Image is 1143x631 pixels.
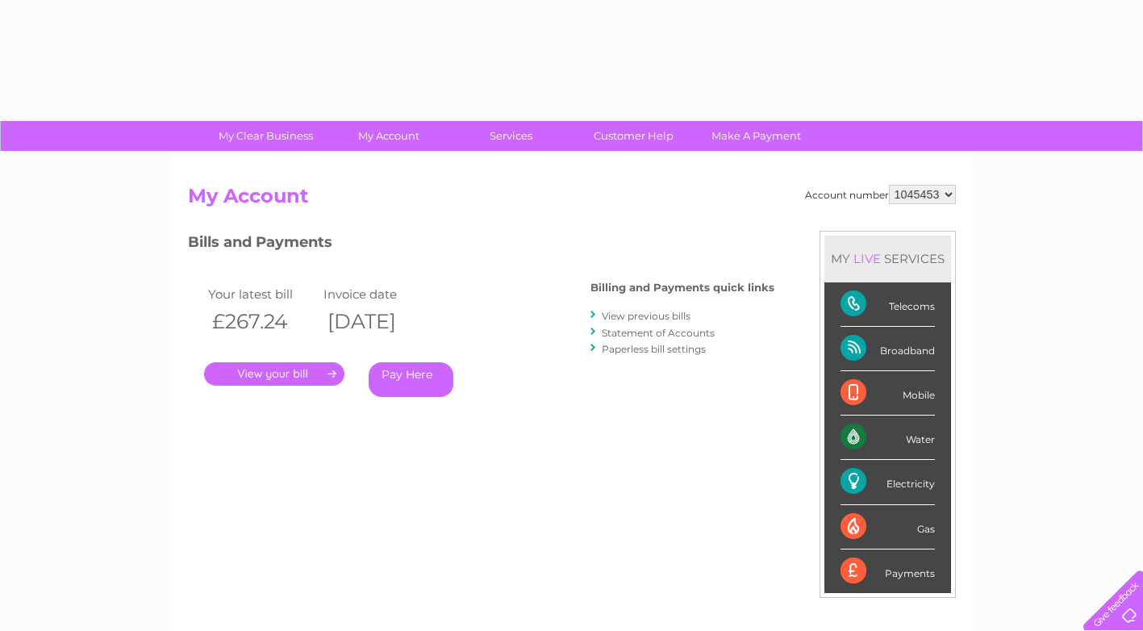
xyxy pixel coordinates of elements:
h2: My Account [188,185,956,215]
div: Water [841,416,935,460]
a: Make A Payment [690,121,823,151]
th: [DATE] [319,305,436,338]
a: My Clear Business [199,121,332,151]
a: Statement of Accounts [602,327,715,339]
div: Mobile [841,371,935,416]
div: Electricity [841,460,935,504]
h3: Bills and Payments [188,231,774,259]
a: My Account [322,121,455,151]
div: Telecoms [841,282,935,327]
div: Payments [841,550,935,593]
td: Your latest bill [204,283,320,305]
div: Gas [841,505,935,550]
div: LIVE [850,251,884,266]
th: £267.24 [204,305,320,338]
a: View previous bills [602,310,690,322]
a: Customer Help [567,121,700,151]
div: Account number [805,185,956,204]
a: Services [444,121,578,151]
a: Pay Here [369,362,453,397]
h4: Billing and Payments quick links [590,282,774,294]
td: Invoice date [319,283,436,305]
div: Broadband [841,327,935,371]
a: . [204,362,344,386]
div: MY SERVICES [824,236,951,282]
a: Paperless bill settings [602,343,706,355]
